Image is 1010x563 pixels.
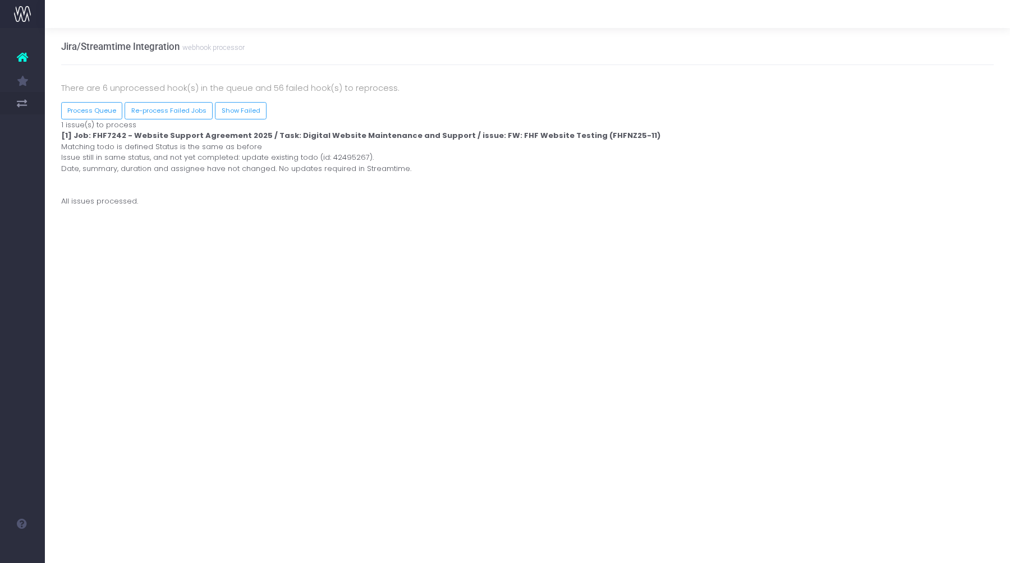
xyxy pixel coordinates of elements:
strong: [1] Job: FHF7242 - Website Support Agreement 2025 / Task: Digital Website Maintenance and Support... [61,130,660,141]
button: Process Queue [61,102,123,119]
p: There are 6 unprocessed hook(s) in the queue and 56 failed hook(s) to reprocess. [61,81,994,95]
button: Re-process Failed Jobs [125,102,213,119]
div: 1 issue(s) to process Matching todo is defined Status is the same as before Issue still in same s... [53,119,1003,207]
h3: Jira/Streamtime Integration [61,41,245,52]
small: webhook processor [180,41,245,52]
a: Show Failed [215,102,267,119]
img: images/default_profile_image.png [14,541,31,557]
